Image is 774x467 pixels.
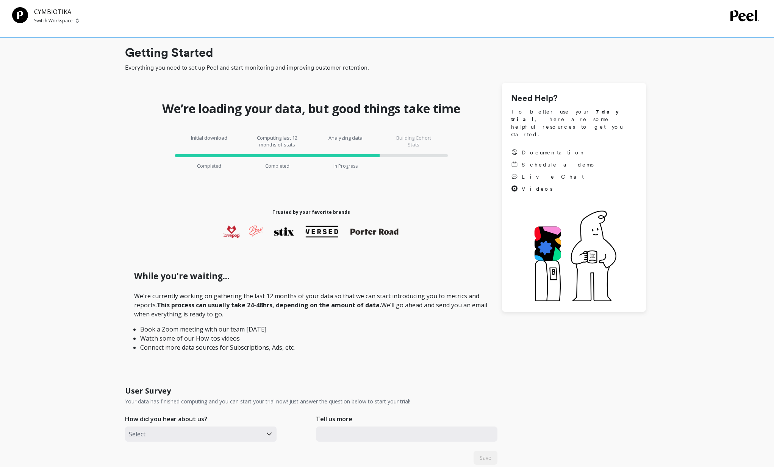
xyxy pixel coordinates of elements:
p: Analyzing data [323,134,368,148]
span: Schedule a demo [522,161,596,168]
p: In Progress [333,163,358,169]
h1: User Survey [125,386,171,396]
p: Computing last 12 months of stats [255,134,300,148]
p: CYMBIOTIKA [34,7,79,16]
span: To better use your , here are some helpful resources to get you started. [511,108,637,138]
p: Your data has finished computing and you can start your trial now! Just answer the question below... [125,398,410,405]
strong: 7 day trial [511,109,625,122]
strong: This process can usually take 24-48hrs, depending on the amount of data. [157,301,381,309]
h1: While you're waiting... [134,270,488,283]
p: Initial download [186,134,232,148]
span: Everything you need to set up Peel and start monitoring and improving customer retention. [125,63,646,72]
li: Book a Zoom meeting with our team [DATE] [140,325,482,334]
span: Documentation [522,149,586,156]
h1: We’re loading your data, but good things take time [162,101,460,116]
p: Completed [265,163,289,169]
img: picker [76,18,79,24]
p: Building Cohort Stats [391,134,436,148]
img: Team Profile [12,7,28,23]
p: Tell us more [316,414,352,423]
li: Connect more data sources for Subscriptions, Ads, etc. [140,343,482,352]
p: Switch Workspace [34,18,73,24]
span: Live Chat [522,173,584,181]
h1: Getting Started [125,44,646,62]
span: Videos [522,185,552,193]
p: We're currently working on gathering the last 12 months of your data so that we can start introdu... [134,291,488,352]
p: How did you hear about us? [125,414,207,423]
p: Completed [197,163,221,169]
h1: Need Help? [511,92,637,105]
h1: Trusted by your favorite brands [272,209,350,215]
li: Watch some of our How-tos videos [140,334,482,343]
a: Documentation [511,149,596,156]
a: Videos [511,185,596,193]
a: Schedule a demo [511,161,596,168]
